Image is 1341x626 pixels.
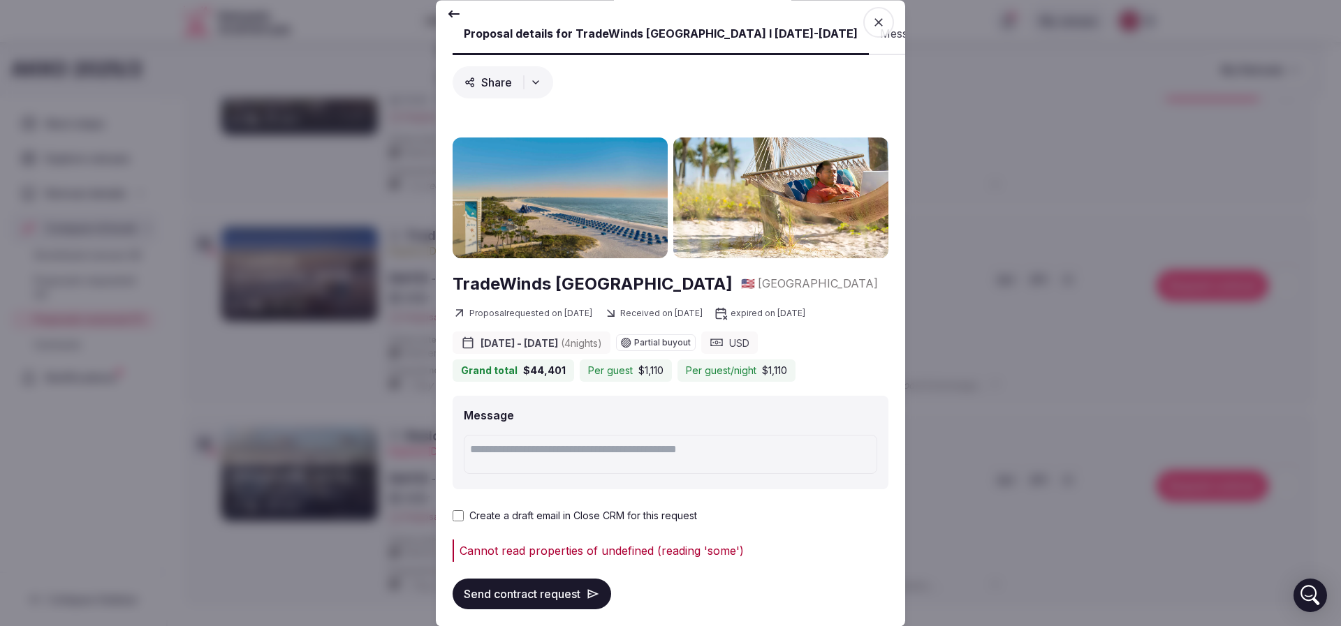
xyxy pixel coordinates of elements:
label: Message [464,408,514,422]
img: Gallery photo 2 [673,137,888,258]
button: 🇺🇸 [741,276,755,292]
img: Gallery photo 1 [453,137,668,258]
span: 🇺🇸 [741,277,755,291]
span: $1,110 [762,364,787,378]
button: Share [453,66,553,98]
div: Per guest [580,360,672,382]
span: Proposal requested on [DATE] [453,307,592,321]
button: Proposal details for TradeWinds [GEOGRAPHIC_DATA] I [DATE]-[DATE] [453,14,869,55]
span: ( 4 night s ) [561,337,602,349]
span: [GEOGRAPHIC_DATA] [758,276,878,292]
span: expired on [DATE] [714,307,805,321]
span: Partial buyout [634,339,691,348]
span: Share [464,75,512,89]
button: Send contract request [453,579,611,609]
span: $44,401 [523,364,566,378]
div: Cannot read properties of undefined (reading 'some') [460,542,888,559]
a: TradeWinds [GEOGRAPHIC_DATA] [453,272,733,296]
div: Per guest/night [677,360,796,382]
label: Create a draft email in Close CRM for this request [469,509,697,523]
div: USD [701,332,758,355]
span: Received on [DATE] [603,307,703,321]
span: $1,110 [638,364,664,378]
span: [DATE] - [DATE] [481,336,602,350]
div: Grand total [453,360,574,382]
